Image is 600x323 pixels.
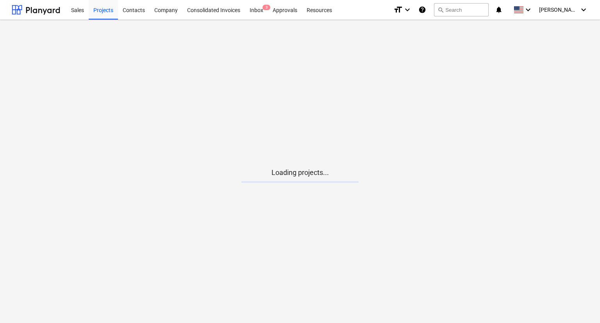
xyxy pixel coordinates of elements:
i: format_size [393,5,403,14]
span: search [437,7,444,13]
button: Search [434,3,489,16]
i: keyboard_arrow_down [579,5,588,14]
i: Knowledge base [418,5,426,14]
p: Loading projects... [241,168,359,177]
i: keyboard_arrow_down [523,5,533,14]
span: [PERSON_NAME] [539,7,578,13]
i: notifications [495,5,503,14]
iframe: Chat Widget [561,286,600,323]
i: keyboard_arrow_down [403,5,412,14]
span: 3 [262,5,270,10]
